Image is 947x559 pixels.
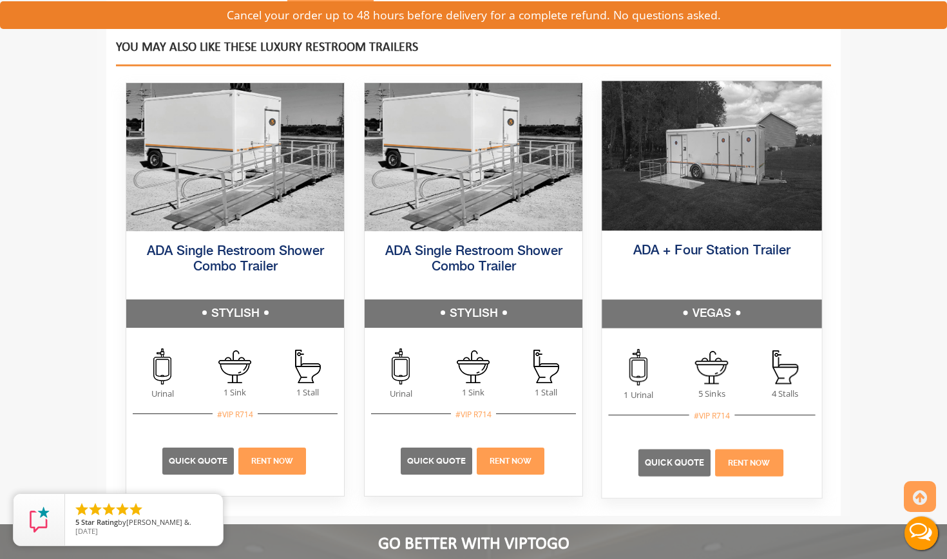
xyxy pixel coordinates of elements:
[126,388,199,400] span: Urinal
[271,386,344,399] span: 1 Stall
[385,245,562,274] a: ADA Single Restroom Shower Combo Trailer
[602,81,821,231] img: An outside photo of ADA + 4 Station Trailer
[74,502,90,517] li: 
[457,350,490,383] img: an icon of sink
[451,408,496,421] div: #VIP R714
[26,507,52,533] img: Review Rating
[629,349,647,386] img: an icon of urinal
[728,459,770,468] a: Rent Now
[392,348,410,384] img: an icon of urinal
[126,83,344,231] img: ADA Single Restroom Shower Combo Trailer
[153,348,171,384] img: an icon of urinal
[437,386,510,399] span: 1 Sink
[675,387,749,399] span: 5 Sinks
[199,386,272,399] span: 1 Sink
[128,502,144,517] li: 
[645,458,704,468] a: Quick Quote
[218,350,251,383] img: an icon of sink
[365,388,437,400] span: Urinal
[75,526,98,536] span: [DATE]
[695,351,729,384] img: an icon of sink
[602,389,675,401] span: 1 Urinal
[115,502,130,517] li: 
[126,517,191,527] span: [PERSON_NAME] &.
[116,41,831,66] h2: You may also like these luxury restroom trailers
[295,350,321,383] img: an icon of stall
[895,507,947,559] button: Live Chat
[490,457,531,466] a: Rent Now
[126,299,344,328] h5: STYLISH
[365,83,582,231] img: ADA Single Restroom Shower Combo Trailer
[101,502,117,517] li: 
[251,457,293,466] a: Rent Now
[633,244,790,258] a: ADA + Four Station Trailer
[169,456,227,466] a: Quick Quote
[510,386,582,399] span: 1 Stall
[365,299,582,328] h5: STYLISH
[88,502,103,517] li: 
[772,350,798,384] img: an icon of stall
[533,350,559,383] img: an icon of stall
[213,408,258,421] div: #VIP R714
[689,409,735,421] div: #VIP R714
[75,517,79,527] span: 5
[602,299,821,328] h5: VEGAS
[749,388,822,400] span: 4 Stalls
[147,245,324,274] a: ADA Single Restroom Shower Combo Trailer
[81,517,118,527] span: Star Rating
[407,456,466,466] a: Quick Quote
[75,518,213,527] span: by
